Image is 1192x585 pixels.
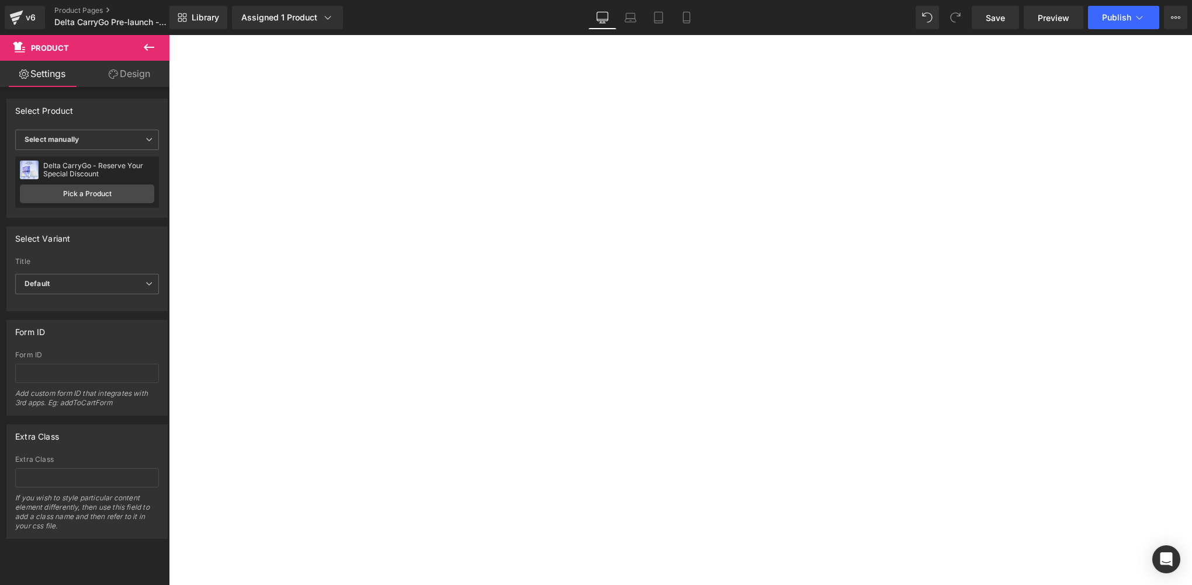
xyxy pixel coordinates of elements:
[20,161,39,179] img: pImage
[1102,13,1131,22] span: Publish
[54,18,167,27] span: Delta CarryGo Pre-launch - Allyson
[25,135,79,144] b: Select manually
[87,61,172,87] a: Design
[15,389,159,415] div: Add custom form ID that integrates with 3rd apps. Eg: addToCartForm
[192,12,219,23] span: Library
[15,455,159,464] div: Extra Class
[616,6,644,29] a: Laptop
[15,257,159,269] label: Title
[944,6,967,29] button: Redo
[673,6,701,29] a: Mobile
[25,279,50,288] b: Default
[15,351,159,359] div: Form ID
[1038,12,1069,24] span: Preview
[15,321,45,337] div: Form ID
[15,99,74,116] div: Select Product
[23,10,38,25] div: v6
[15,227,71,243] div: Select Variant
[43,162,154,178] div: Delta CarryGo - Reserve Your Special Discount
[588,6,616,29] a: Desktop
[5,6,45,29] a: v6
[241,12,334,23] div: Assigned 1 Product
[1088,6,1159,29] button: Publish
[54,6,189,15] a: Product Pages
[15,493,159,538] div: If you wish to style particular content element differently, then use this field to add a class n...
[644,6,673,29] a: Tablet
[1164,6,1187,29] button: More
[986,12,1005,24] span: Save
[1024,6,1083,29] a: Preview
[20,184,154,203] a: Pick a Product
[169,6,227,29] a: New Library
[1152,545,1180,573] div: Open Intercom Messenger
[916,6,939,29] button: Undo
[15,425,59,441] div: Extra Class
[31,43,69,53] span: Product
